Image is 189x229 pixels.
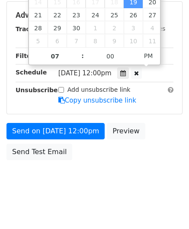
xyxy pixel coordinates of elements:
[58,69,112,77] span: [DATE] 12:00pm
[58,97,136,104] a: Copy unsubscribe link
[105,8,124,21] span: September 25, 2025
[67,85,131,94] label: Add unsubscribe link
[67,8,86,21] span: September 23, 2025
[16,10,173,20] h5: Advanced
[16,87,58,94] strong: Unsubscribe
[107,123,145,139] a: Preview
[67,21,86,34] span: September 30, 2025
[16,52,38,59] strong: Filters
[137,47,160,65] span: Click to toggle
[143,8,162,21] span: September 27, 2025
[124,8,143,21] span: September 26, 2025
[29,21,48,34] span: September 28, 2025
[6,144,72,160] a: Send Test Email
[16,69,47,76] strong: Schedule
[81,47,84,65] span: :
[86,34,105,47] span: October 8, 2025
[86,21,105,34] span: October 1, 2025
[84,48,137,65] input: Minute
[48,21,67,34] span: September 29, 2025
[67,34,86,47] span: October 7, 2025
[48,34,67,47] span: October 6, 2025
[29,8,48,21] span: September 21, 2025
[143,21,162,34] span: October 4, 2025
[29,48,82,65] input: Hour
[105,21,124,34] span: October 2, 2025
[48,8,67,21] span: September 22, 2025
[124,34,143,47] span: October 10, 2025
[86,8,105,21] span: September 24, 2025
[143,34,162,47] span: October 11, 2025
[105,34,124,47] span: October 9, 2025
[6,123,105,139] a: Send on [DATE] 12:00pm
[146,187,189,229] iframe: Chat Widget
[29,34,48,47] span: October 5, 2025
[124,21,143,34] span: October 3, 2025
[16,26,45,32] strong: Tracking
